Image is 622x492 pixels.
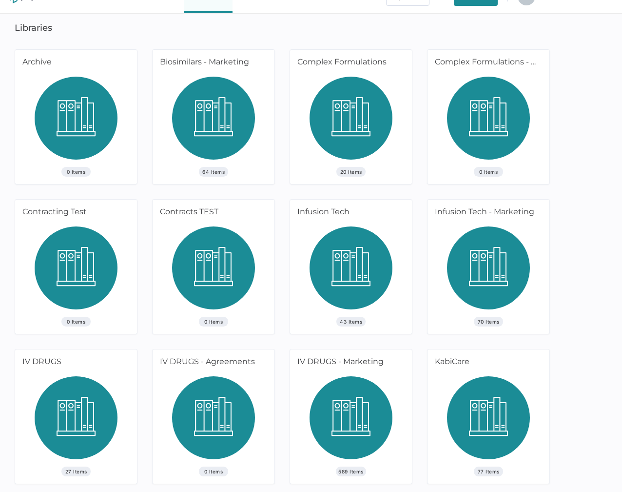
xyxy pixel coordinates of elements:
span: 70 Items [474,317,503,327]
a: IV DRUGS - Agreements0 Items [153,349,274,484]
div: Complex Formulations [290,50,408,77]
img: library_icon.d60aa8ac.svg [172,226,255,317]
img: library_icon.d60aa8ac.svg [447,77,530,167]
div: Contracts TEST [153,200,271,226]
span: 0 Items [199,467,228,476]
span: 0 Items [199,317,228,327]
img: library_icon.d60aa8ac.svg [172,77,255,167]
div: KabiCare [428,349,546,376]
div: Infusion Tech - Marketing [428,200,546,226]
div: IV DRUGS - Agreements [153,349,271,376]
span: 0 Items [61,317,91,327]
img: library_icon.d60aa8ac.svg [172,376,255,467]
a: Contracting Test0 Items [15,200,137,334]
img: library_icon.d60aa8ac.svg [35,376,117,467]
div: IV DRUGS - Marketing [290,349,408,376]
div: Infusion Tech [290,200,408,226]
img: library_icon.d60aa8ac.svg [447,376,530,467]
span: 27 Items [61,467,91,476]
a: Biosimilars - Marketing64 Items [153,50,274,184]
img: library_icon.d60aa8ac.svg [310,376,392,467]
img: library_icon.d60aa8ac.svg [35,77,117,167]
div: IV DRUGS [15,349,134,376]
div: Contracting Test [15,200,134,226]
div: Complex Formulations - Agreements [428,50,546,77]
img: library_icon.d60aa8ac.svg [310,77,392,167]
span: 0 Items [474,167,503,177]
img: library_icon.d60aa8ac.svg [310,226,392,317]
img: library_icon.d60aa8ac.svg [447,226,530,317]
a: Complex Formulations - Agreements0 Items [428,50,549,184]
img: library_icon.d60aa8ac.svg [35,226,117,317]
a: IV DRUGS27 Items [15,349,137,484]
a: Infusion Tech43 Items [290,200,412,334]
span: 43 Items [336,317,366,327]
h3: Libraries [15,22,52,33]
span: 64 Items [199,167,228,177]
a: Complex Formulations20 Items [290,50,412,184]
div: Biosimilars - Marketing [153,50,271,77]
span: 77 Items [474,467,503,476]
div: Archive [15,50,134,77]
span: 589 Items [336,467,366,476]
a: Contracts TEST0 Items [153,200,274,334]
a: Infusion Tech - Marketing70 Items [428,200,549,334]
a: Archive0 Items [15,50,137,184]
span: 0 Items [61,167,91,177]
a: IV DRUGS - Marketing589 Items [290,349,412,484]
span: 20 Items [336,167,366,177]
a: KabiCare77 Items [428,349,549,484]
